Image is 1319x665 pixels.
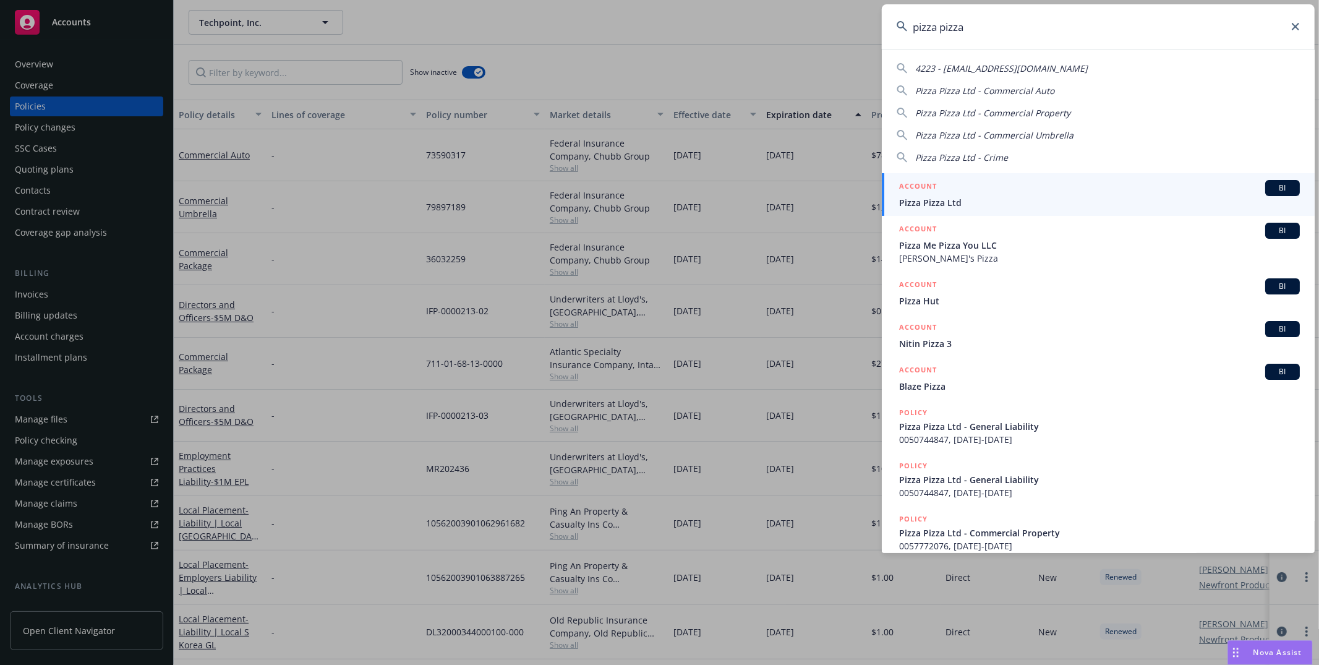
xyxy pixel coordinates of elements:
span: Pizza Hut [899,294,1300,307]
span: BI [1270,281,1295,292]
span: 0050744847, [DATE]-[DATE] [899,486,1300,499]
h5: POLICY [899,513,928,525]
span: Pizza Pizza Ltd - Commercial Property [899,526,1300,539]
input: Search... [882,4,1315,49]
a: ACCOUNTBIPizza Me Pizza You LLC[PERSON_NAME]'s Pizza [882,216,1315,272]
span: BI [1270,182,1295,194]
span: Pizza Pizza Ltd - Crime [915,152,1008,163]
span: Pizza Pizza Ltd - Commercial Umbrella [915,129,1074,141]
a: ACCOUNTBINitin Pizza 3 [882,314,1315,357]
a: POLICYPizza Pizza Ltd - General Liability0050744847, [DATE]-[DATE] [882,400,1315,453]
span: Pizza Pizza Ltd - General Liability [899,420,1300,433]
span: Pizza Pizza Ltd - General Liability [899,473,1300,486]
span: Blaze Pizza [899,380,1300,393]
h5: POLICY [899,460,928,472]
h5: ACCOUNT [899,223,937,238]
a: POLICYPizza Pizza Ltd - Commercial Property0057772076, [DATE]-[DATE] [882,506,1315,559]
h5: ACCOUNT [899,278,937,293]
span: 4223 - [EMAIL_ADDRESS][DOMAIN_NAME] [915,62,1088,74]
button: Nova Assist [1227,640,1313,665]
h5: ACCOUNT [899,180,937,195]
h5: ACCOUNT [899,364,937,379]
a: ACCOUNTBIBlaze Pizza [882,357,1315,400]
span: 0057772076, [DATE]-[DATE] [899,539,1300,552]
h5: POLICY [899,406,928,419]
a: ACCOUNTBIPizza Pizza Ltd [882,173,1315,216]
span: BI [1270,225,1295,236]
span: 0050744847, [DATE]-[DATE] [899,433,1300,446]
span: Pizza Me Pizza You LLC [899,239,1300,252]
div: Drag to move [1228,641,1244,664]
span: Nova Assist [1253,647,1302,658]
span: Pizza Pizza Ltd - Commercial Auto [915,85,1054,97]
span: Pizza Pizza Ltd [899,196,1300,209]
a: POLICYPizza Pizza Ltd - General Liability0050744847, [DATE]-[DATE] [882,453,1315,506]
span: BI [1270,366,1295,377]
h5: ACCOUNT [899,321,937,336]
span: BI [1270,324,1295,335]
span: Pizza Pizza Ltd - Commercial Property [915,107,1070,119]
span: Nitin Pizza 3 [899,337,1300,350]
a: ACCOUNTBIPizza Hut [882,272,1315,314]
span: [PERSON_NAME]'s Pizza [899,252,1300,265]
